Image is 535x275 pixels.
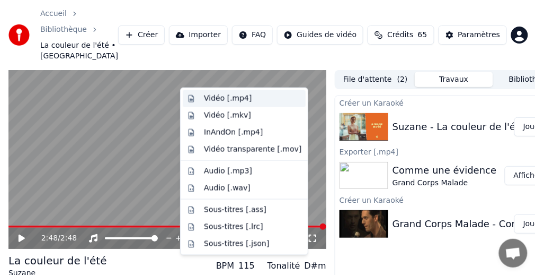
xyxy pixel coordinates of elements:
[204,144,301,155] div: Vidéo transparente [.mov]
[267,260,300,272] div: Tonalité
[238,260,255,272] div: 115
[204,166,252,177] div: Audio [.mp3]
[458,30,501,40] div: Paramètres
[204,183,251,194] div: Audio [.wav]
[415,72,493,87] button: Travaux
[40,8,118,62] nav: breadcrumb
[204,239,269,250] div: Sous-titres [.json]
[418,30,427,40] span: 65
[499,239,528,268] div: Ouvrir le chat
[439,25,507,45] button: Paramètres
[368,25,434,45] button: Crédits65
[397,74,408,85] span: ( 2 )
[8,253,107,268] div: La couleur de l'été
[336,72,415,87] button: File d'attente
[40,40,118,62] span: La couleur de l'été • [GEOGRAPHIC_DATA]
[41,233,67,244] div: /
[204,110,251,121] div: Vidéo [.mkv]
[118,25,165,45] button: Créer
[277,25,363,45] button: Guides de vidéo
[216,260,234,272] div: BPM
[204,127,263,138] div: InAndOn [.mp4]
[204,93,252,104] div: Vidéo [.mp4]
[393,163,497,178] div: Comme une évidence
[204,222,263,233] div: Sous-titres [.lrc]
[40,24,87,35] a: Bibliothèque
[8,24,30,46] img: youka
[41,233,58,244] span: 2:48
[232,25,273,45] button: FAQ
[387,30,413,40] span: Crédits
[169,25,228,45] button: Importer
[393,178,497,188] div: Grand Corps Malade
[60,233,77,244] span: 2:48
[40,8,67,19] a: Accueil
[305,260,326,272] div: D#m
[393,119,525,134] div: Suzane - La couleur de l'été
[204,205,266,216] div: Sous-titres [.ass]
